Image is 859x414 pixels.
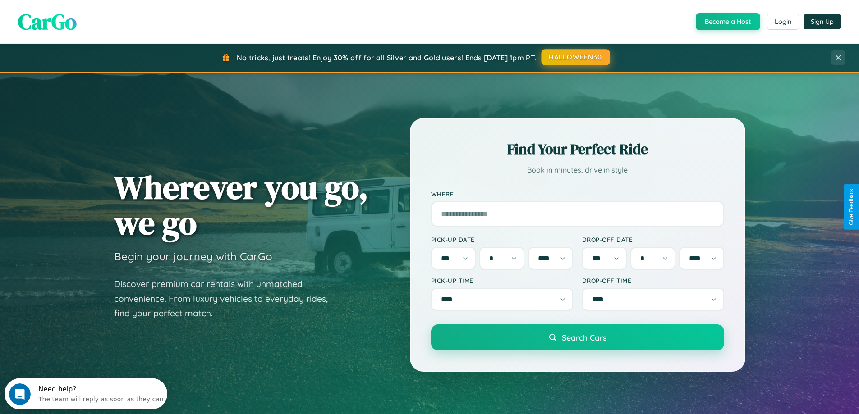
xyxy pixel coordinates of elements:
[767,14,799,30] button: Login
[18,7,77,36] span: CarGo
[34,15,159,24] div: The team will reply as soon as they can
[5,378,167,409] iframe: Intercom live chat discovery launcher
[4,4,168,28] div: Open Intercom Messenger
[582,277,724,284] label: Drop-off Time
[9,383,31,405] iframe: Intercom live chat
[431,277,573,284] label: Pick-up Time
[562,332,606,342] span: Search Cars
[114,250,272,263] h3: Begin your journey with CarGo
[848,189,854,225] div: Give Feedback
[542,49,610,65] button: HALLOWEEN30
[431,190,724,198] label: Where
[114,169,368,241] h1: Wherever you go, we go
[804,14,841,29] button: Sign Up
[114,277,340,321] p: Discover premium car rentals with unmatched convenience. From luxury vehicles to everyday rides, ...
[431,164,724,177] p: Book in minutes, drive in style
[431,139,724,159] h2: Find Your Perfect Ride
[431,236,573,243] label: Pick-up Date
[696,13,760,30] button: Become a Host
[34,8,159,15] div: Need help?
[237,53,536,62] span: No tricks, just treats! Enjoy 30% off for all Silver and Gold users! Ends [DATE] 1pm PT.
[582,236,724,243] label: Drop-off Date
[431,324,724,350] button: Search Cars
